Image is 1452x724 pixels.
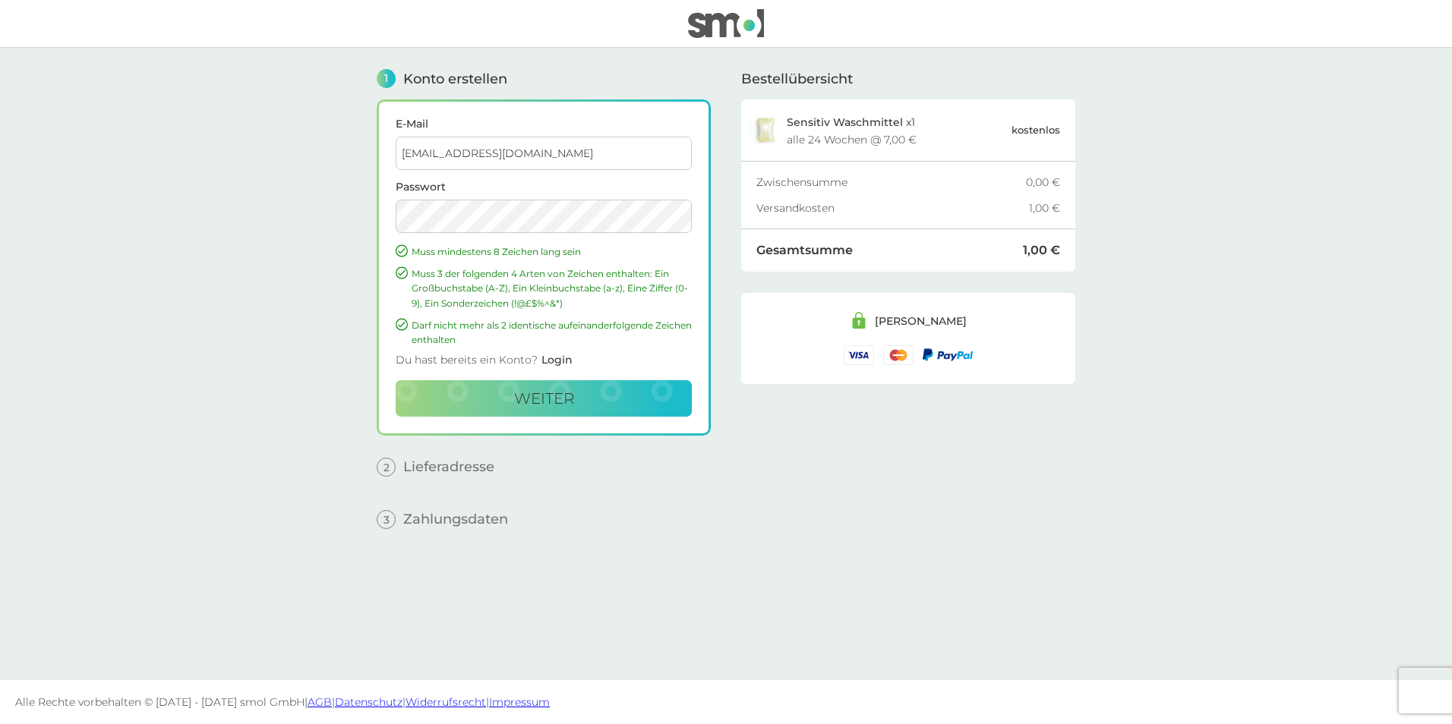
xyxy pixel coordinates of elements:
span: 1 [377,69,396,88]
div: Gesamtsumme [756,244,1023,257]
div: 1,00 € [1023,244,1060,257]
a: Impressum [489,695,550,709]
p: Muss mindestens 8 Zeichen lang sein [412,244,692,259]
img: /assets/icons/cards/visa.svg [844,345,874,364]
span: Konto erstellen [403,72,507,86]
div: Du hast bereits ein Konto? [396,347,692,380]
img: /assets/icons/cards/mastercard.svg [883,345,914,364]
span: Bestellübersicht [741,72,853,86]
div: 1,00 € [1029,203,1060,213]
label: E-Mail [396,118,692,129]
span: Lieferadresse [403,460,494,474]
p: Muss 3 der folgenden 4 Arten von Zeichen enthalten: Ein Großbuchstabe (A-Z), Ein Kleinbuchstabe (... [412,266,692,310]
div: [PERSON_NAME] [875,316,967,326]
img: /assets/icons/paypal-logo-small.webp [923,348,974,361]
div: Zwischensumme [756,177,1026,187]
p: Darf nicht mehr als 2 identische aufeinanderfolgende Zeichen enthalten [412,318,692,347]
span: 3 [377,510,396,529]
button: weiter [396,380,692,417]
span: Login [541,353,573,367]
a: Datenschutz [335,695,402,709]
span: 2 [377,458,396,477]
label: Passwort [396,181,692,192]
p: x 1 [787,116,915,128]
img: smol [688,9,764,38]
div: Versandkosten [756,203,1029,213]
p: kostenlos [1012,122,1060,138]
a: Widerrufsrecht [406,695,486,709]
a: AGB [308,695,332,709]
span: Zahlungsdaten [403,512,508,526]
div: 0,00 € [1026,177,1060,187]
span: weiter [514,389,574,408]
span: Sensitiv Waschmittel [787,115,903,129]
div: alle 24 Wochen @ 7,00 € [787,134,917,145]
